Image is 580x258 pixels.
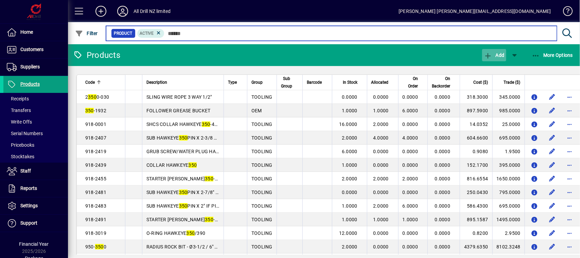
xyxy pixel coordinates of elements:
[564,241,575,252] button: More options
[403,75,424,90] div: On Order
[137,29,164,38] mat-chip: Activation Status: Active
[85,203,106,209] span: 918-2483
[3,41,68,58] a: Customers
[7,96,29,101] span: Receipts
[146,217,278,222] span: STARTER [PERSON_NAME] -F / 1.94-4-M (L 710MM OAL)
[228,79,243,86] div: Type
[90,5,112,17] button: Add
[343,79,357,86] span: In Stock
[20,64,40,69] span: Suppliers
[20,220,37,226] span: Support
[20,168,31,174] span: Staff
[146,149,250,154] span: GRUB SCREW/WATER PLUG HAWKEYE -426
[547,214,558,225] button: Edit
[547,92,558,102] button: Edit
[3,59,68,76] a: Suppliers
[403,244,418,249] span: 0.0000
[547,241,558,252] button: Edit
[403,217,418,222] span: 1.0000
[403,230,418,236] span: 0.0000
[20,29,33,35] span: Home
[73,50,120,61] div: Products
[373,122,389,127] span: 2.0000
[403,135,418,141] span: 4.0000
[7,154,34,159] span: Stocktakes
[504,79,521,86] span: Trade ($)
[146,79,167,86] span: Description
[205,176,213,181] em: 350
[179,190,188,195] em: 350
[85,108,106,113] span: -1932
[146,135,241,141] span: SUB HAWKEYE PIN X 2-3/8 API REG PIN
[342,108,357,113] span: 1.0000
[403,94,418,100] span: 0.0000
[492,213,525,226] td: 1495.0000
[251,108,262,113] span: OEM
[251,176,273,181] span: TOOLING
[7,119,32,125] span: Write Offs
[547,228,558,239] button: Edit
[373,244,389,249] span: 0.0000
[492,199,525,213] td: 695.0000
[85,217,106,222] span: 918-2491
[85,135,106,141] span: 918-2407
[432,75,450,90] span: On Backorder
[342,135,357,141] span: 2.0000
[492,131,525,145] td: 695.0000
[85,230,106,236] span: 918-3019
[20,81,40,87] span: Products
[3,116,68,128] a: Write Offs
[403,176,418,181] span: 2.0000
[547,146,558,157] button: Edit
[403,108,418,113] span: 6.0000
[492,186,525,199] td: 795.0000
[564,160,575,171] button: More options
[373,149,389,154] span: 0.0000
[460,104,492,117] td: 897.5900
[85,244,106,249] span: 950- 0
[492,158,525,172] td: 395.0000
[187,230,195,236] em: 350
[558,1,572,23] a: Knowledge Base
[460,172,492,186] td: 816.6554
[20,203,38,208] span: Settings
[85,79,121,86] div: Code
[281,75,292,90] span: Sub Group
[146,108,211,113] span: FOLLOWER GREASE BUCKET
[3,128,68,139] a: Serial Numbers
[146,162,197,168] span: COLLAR HAWKEYE
[88,94,96,100] em: 350
[179,135,188,141] em: 350
[564,200,575,211] button: More options
[179,203,188,209] em: 350
[3,151,68,162] a: Stocktakes
[251,230,273,236] span: TOOLING
[3,93,68,104] a: Receipts
[564,132,575,143] button: More options
[435,217,451,222] span: 0.0000
[85,79,95,86] span: Code
[85,122,106,127] span: 918-0001
[146,94,212,100] span: SLING WIRE ROPE 3 WAY 1/2"
[228,79,237,86] span: Type
[85,108,94,113] em: 350
[403,149,418,154] span: 0.0000
[435,190,451,195] span: 0.0000
[251,203,273,209] span: TOOLING
[564,105,575,116] button: More options
[399,6,551,17] div: [PERSON_NAME] [PERSON_NAME][EMAIL_ADDRESS][DOMAIN_NAME]
[373,162,389,168] span: 0.0000
[403,122,418,127] span: 0.0000
[251,190,273,195] span: TOOLING
[435,244,451,249] span: 0.0000
[3,215,68,232] a: Support
[435,122,451,127] span: 0.0000
[307,79,322,86] span: Barcode
[435,135,451,141] span: 0.0000
[435,176,451,181] span: 0.0000
[403,75,418,90] span: On Order
[482,49,506,61] button: Add
[342,162,357,168] span: 1.0000
[342,149,357,154] span: 6.0000
[281,75,298,90] div: Sub Group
